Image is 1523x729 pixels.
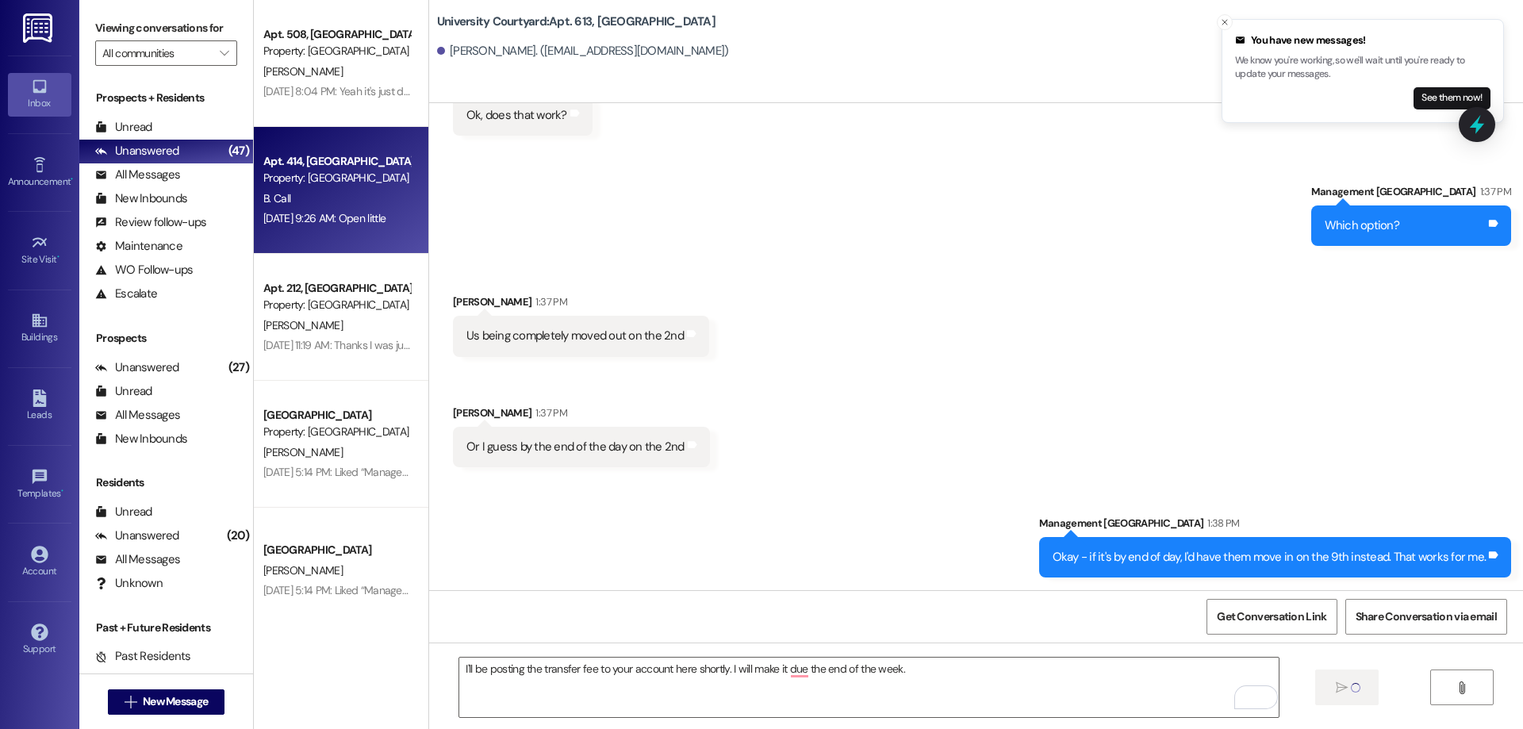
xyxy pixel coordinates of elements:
[263,84,465,98] div: [DATE] 8:04 PM: Yeah it's just draining slowly
[224,355,253,380] div: (27)
[79,474,253,491] div: Residents
[79,620,253,636] div: Past + Future Residents
[1356,608,1497,625] span: Share Conversation via email
[1325,217,1399,234] div: Which option?
[466,328,684,344] div: Us being completely moved out on the 2nd
[95,407,180,424] div: All Messages
[263,318,343,332] span: [PERSON_NAME]
[263,26,410,43] div: Apt. 508, [GEOGRAPHIC_DATA]
[143,693,208,710] span: New Message
[95,143,179,159] div: Unanswered
[1414,87,1490,109] button: See them now!
[437,13,715,30] b: University Courtyard: Apt. 613, [GEOGRAPHIC_DATA]
[108,689,225,715] button: New Message
[459,658,1278,717] textarea: To enrich screen reader interactions, please activate Accessibility in Grammarly extension settings
[95,648,191,665] div: Past Residents
[263,407,410,424] div: [GEOGRAPHIC_DATA]
[1336,681,1348,694] i: 
[1345,599,1507,635] button: Share Conversation via email
[95,16,237,40] label: Viewing conversations for
[466,107,567,124] div: Ok, does that work?
[531,294,566,310] div: 1:37 PM
[8,385,71,428] a: Leads
[531,405,566,421] div: 1:37 PM
[263,280,410,297] div: Apt. 212, [GEOGRAPHIC_DATA]
[1217,14,1233,30] button: Close toast
[263,297,410,313] div: Property: [GEOGRAPHIC_DATA]
[263,563,343,577] span: [PERSON_NAME]
[263,338,623,352] div: [DATE] 11:19 AM: Thanks I was just waiting to pay until that charge was removed
[263,542,410,558] div: [GEOGRAPHIC_DATA]
[263,64,343,79] span: [PERSON_NAME]
[95,431,187,447] div: New Inbounds
[8,307,71,350] a: Buildings
[223,524,253,548] div: (20)
[220,47,228,59] i: 
[8,463,71,506] a: Templates •
[95,504,152,520] div: Unread
[57,251,59,263] span: •
[1476,183,1511,200] div: 1:37 PM
[1456,681,1467,694] i: 
[1053,549,1487,566] div: Okay - if it's by end of day, I'd have them move in on the 9th instead. That works for me.
[125,696,136,708] i: 
[95,214,206,231] div: Review follow-ups
[61,485,63,497] span: •
[79,330,253,347] div: Prospects
[453,294,709,316] div: [PERSON_NAME]
[263,153,410,170] div: Apt. 414, [GEOGRAPHIC_DATA]
[95,262,193,278] div: WO Follow-ups
[224,139,253,163] div: (47)
[95,167,180,183] div: All Messages
[1235,54,1490,82] p: We know you're working, so we'll wait until you're ready to update your messages.
[95,238,182,255] div: Maintenance
[466,439,685,455] div: Or I guess by the end of the day on the 2nd
[79,90,253,106] div: Prospects + Residents
[263,465,1378,479] div: [DATE] 5:14 PM: Liked “Management [GEOGRAPHIC_DATA] ([GEOGRAPHIC_DATA]): When will you be out? I ...
[1311,183,1511,205] div: Management [GEOGRAPHIC_DATA]
[263,170,410,186] div: Property: [GEOGRAPHIC_DATA]
[1203,515,1239,531] div: 1:38 PM
[95,190,187,207] div: New Inbounds
[95,528,179,544] div: Unanswered
[263,583,1378,597] div: [DATE] 5:14 PM: Liked “Management [GEOGRAPHIC_DATA] ([GEOGRAPHIC_DATA]): When will you be out? I ...
[23,13,56,43] img: ResiDesk Logo
[263,191,290,205] span: B. Call
[8,541,71,584] a: Account
[263,445,343,459] span: [PERSON_NAME]
[263,424,410,440] div: Property: [GEOGRAPHIC_DATA]
[8,229,71,272] a: Site Visit •
[95,119,152,136] div: Unread
[95,575,163,592] div: Unknown
[8,619,71,662] a: Support
[95,359,179,376] div: Unanswered
[102,40,212,66] input: All communities
[1207,599,1337,635] button: Get Conversation Link
[71,174,73,185] span: •
[8,73,71,116] a: Inbox
[95,551,180,568] div: All Messages
[263,211,386,225] div: [DATE] 9:26 AM: Open little
[1217,608,1326,625] span: Get Conversation Link
[1039,515,1512,537] div: Management [GEOGRAPHIC_DATA]
[95,286,157,302] div: Escalate
[437,43,729,59] div: [PERSON_NAME]. ([EMAIL_ADDRESS][DOMAIN_NAME])
[1235,33,1490,48] div: You have new messages!
[453,405,710,427] div: [PERSON_NAME]
[263,43,410,59] div: Property: [GEOGRAPHIC_DATA]
[95,383,152,400] div: Unread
